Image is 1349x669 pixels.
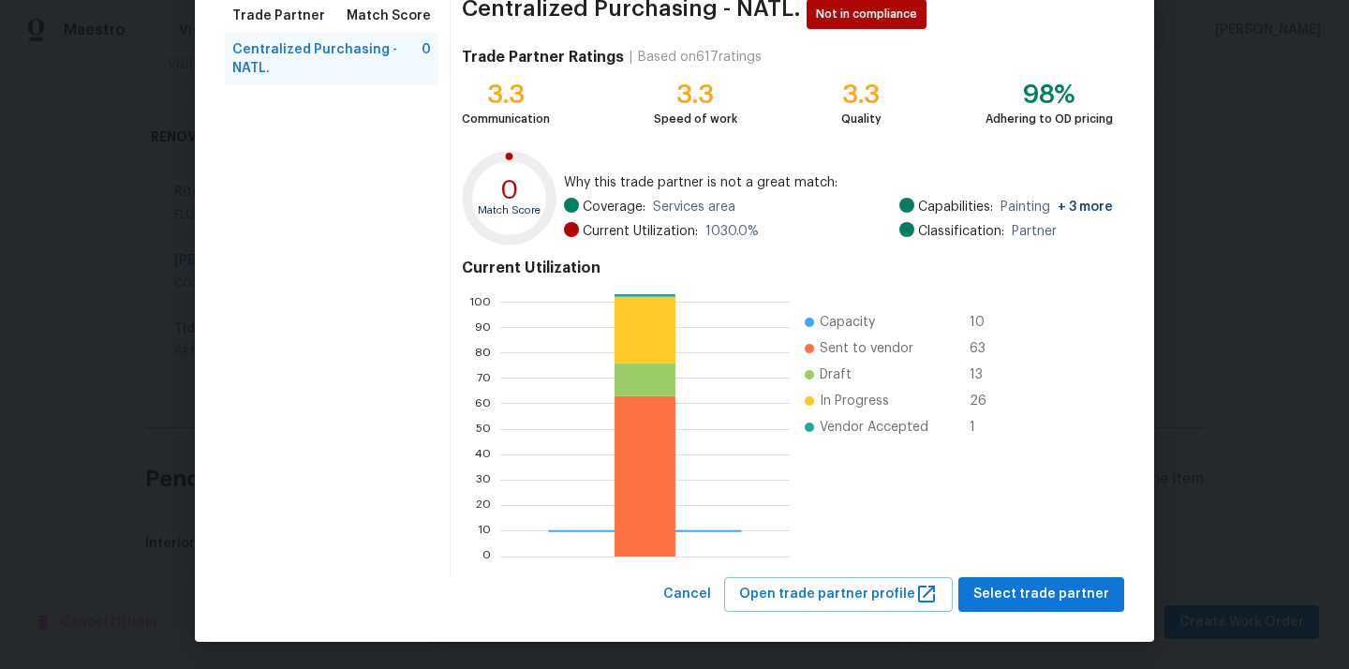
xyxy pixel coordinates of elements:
span: Cancel [663,583,711,606]
span: Coverage: [583,198,645,216]
text: 40 [475,449,491,460]
text: 30 [476,474,491,485]
span: Select trade partner [973,583,1109,606]
span: Classification: [918,222,1004,241]
div: 3.3 [654,85,737,104]
h4: Trade Partner Ratings [462,48,624,67]
div: Speed of work [654,110,737,128]
div: 3.3 [462,85,550,104]
span: 0 [422,40,431,78]
span: 1030.0 % [705,222,759,241]
span: Painting [1001,198,1113,216]
text: Match Score [478,205,541,216]
div: Communication [462,110,550,128]
span: Trade Partner [232,7,325,25]
span: + 3 more [1058,201,1113,214]
span: Open trade partner profile [739,583,938,606]
span: Match Score [347,7,431,25]
span: 10 [970,313,1000,332]
div: | [624,48,638,67]
span: Not in compliance [816,5,925,23]
div: 3.3 [841,85,882,104]
text: 0 [500,177,519,203]
span: In Progress [820,392,889,410]
h4: Current Utilization [462,259,1113,277]
div: Based on 617 ratings [638,48,762,67]
span: Current Utilization: [583,222,698,241]
button: Select trade partner [958,577,1124,612]
span: 63 [970,339,1000,358]
button: Cancel [656,577,719,612]
span: Capabilities: [918,198,993,216]
span: Vendor Accepted [820,418,928,437]
span: Why this trade partner is not a great match: [564,173,1113,192]
button: Open trade partner profile [724,577,953,612]
text: 10 [478,526,491,537]
span: Sent to vendor [820,339,913,358]
span: Capacity [820,313,875,332]
text: 100 [469,296,491,307]
text: 80 [475,347,491,358]
text: 90 [475,321,491,333]
text: 0 [482,551,491,562]
span: 13 [970,365,1000,384]
text: 70 [477,372,491,383]
div: Adhering to OD pricing [986,110,1113,128]
span: Centralized Purchasing - NATL. [232,40,422,78]
div: Quality [841,110,882,128]
text: 50 [476,424,491,435]
div: 98% [986,85,1113,104]
span: 26 [970,392,1000,410]
text: 20 [476,499,491,511]
text: 60 [475,398,491,409]
span: Draft [820,365,852,384]
span: Partner [1012,222,1057,241]
span: 1 [970,418,1000,437]
span: Services area [653,198,735,216]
